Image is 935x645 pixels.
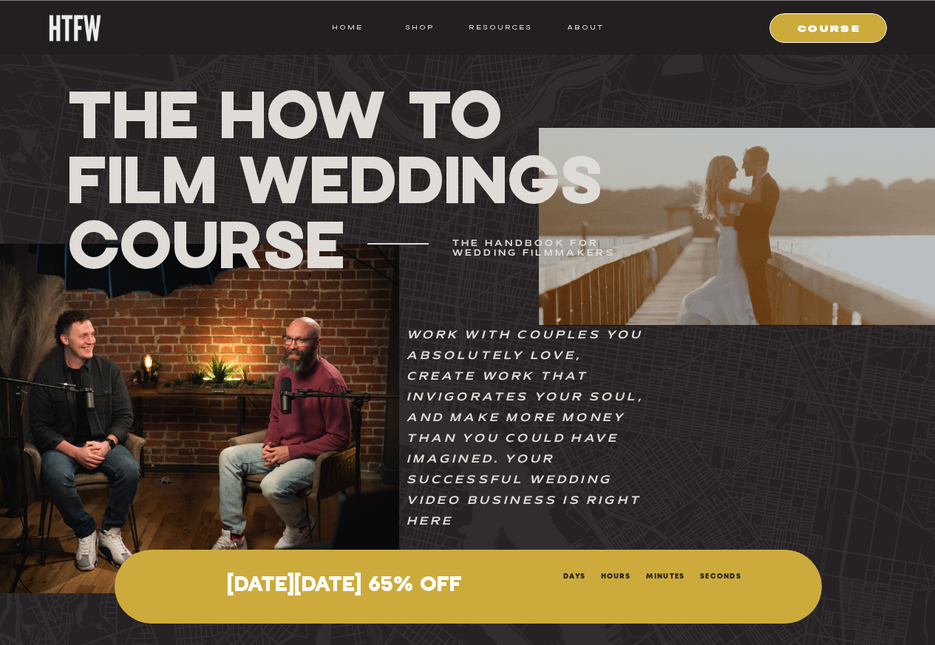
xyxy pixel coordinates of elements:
a: HOME [332,21,363,34]
li: Hours [600,569,630,581]
li: Minutes [645,569,684,581]
a: ABOUT [566,21,604,34]
h1: THE How To Film Weddings Course [67,81,612,276]
p: [DATE][DATE] 65% OFF [149,574,541,598]
a: COURSE [779,21,880,34]
i: Work with couples you absolutely love, create work that invigorates your soul, and make more mone... [407,330,645,527]
a: resources [463,21,532,34]
li: Days [563,569,585,581]
a: shop [391,21,449,34]
li: Seconds [699,569,741,581]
